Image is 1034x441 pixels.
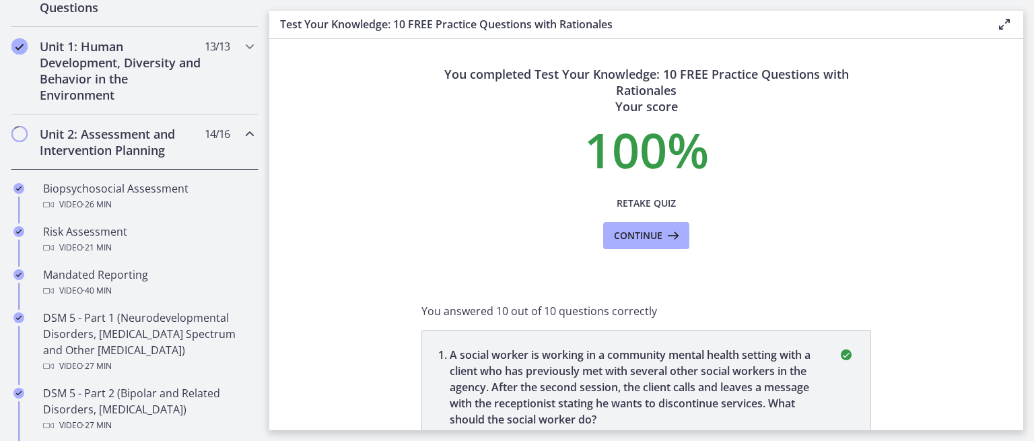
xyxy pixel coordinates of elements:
span: · 27 min [83,358,112,374]
button: Retake Quiz [603,190,689,217]
p: A social worker is working in a community mental health setting with a client who has previously ... [450,347,822,428]
span: Continue [614,228,662,244]
p: You answered 10 out of 10 questions correctly [421,303,871,319]
h3: You completed Test Your Knowledge: 10 FREE Practice Questions with Rationales Your score [421,66,871,114]
span: · 27 min [83,417,112,434]
div: Video [43,197,253,213]
h3: Test Your Knowledge: 10 FREE Practice Questions with Rationales [280,16,975,32]
div: Video [43,358,253,374]
div: DSM 5 - Part 1 (Neurodevelopmental Disorders, [MEDICAL_DATA] Spectrum and Other [MEDICAL_DATA]) [43,310,253,374]
button: Continue [603,222,689,249]
span: · 40 min [83,283,112,299]
i: Completed [13,312,24,323]
h2: Unit 1: Human Development, Diversity and Behavior in the Environment [40,38,204,103]
span: 14 / 16 [205,126,230,142]
div: Mandated Reporting [43,267,253,299]
span: · 21 min [83,240,112,256]
p: 100 % [421,125,871,174]
div: DSM 5 - Part 2 (Bipolar and Related Disorders, [MEDICAL_DATA]) [43,385,253,434]
i: Completed [13,269,24,280]
div: Risk Assessment [43,224,253,256]
span: 1 . [438,347,450,428]
i: Completed [11,38,28,55]
div: Video [43,417,253,434]
i: correct [838,347,854,363]
i: Completed [13,388,24,399]
i: Completed [13,226,24,237]
span: 13 / 13 [205,38,230,55]
div: Video [43,240,253,256]
div: Video [43,283,253,299]
div: Biopsychosocial Assessment [43,180,253,213]
span: · 26 min [83,197,112,213]
i: Completed [13,183,24,194]
h2: Unit 2: Assessment and Intervention Planning [40,126,204,158]
span: Retake Quiz [617,195,676,211]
